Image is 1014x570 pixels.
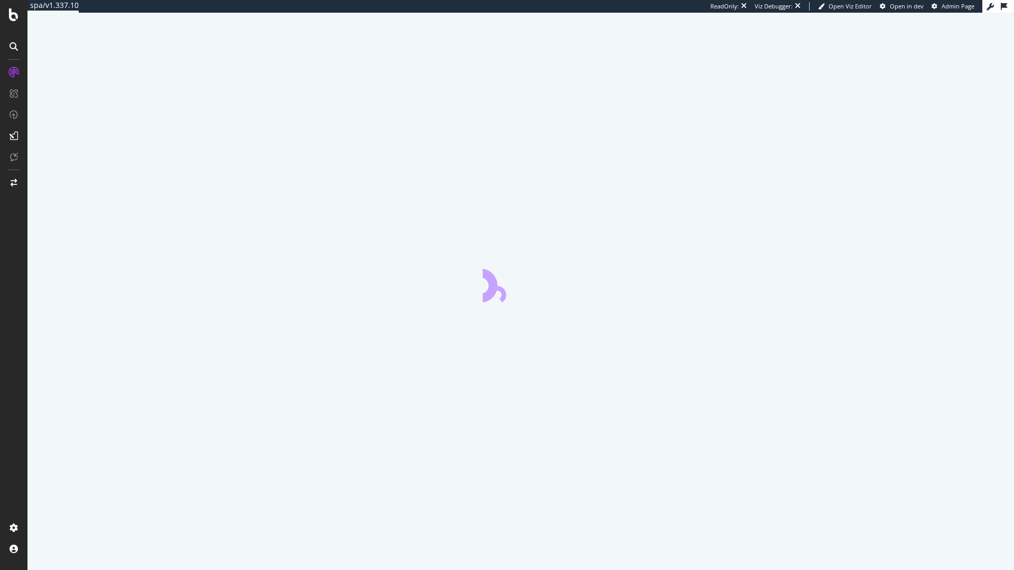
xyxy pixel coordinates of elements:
[829,2,872,10] span: Open Viz Editor
[890,2,924,10] span: Open in dev
[942,2,974,10] span: Admin Page
[880,2,924,11] a: Open in dev
[710,2,739,11] div: ReadOnly:
[818,2,872,11] a: Open Viz Editor
[932,2,974,11] a: Admin Page
[483,264,559,302] div: animation
[755,2,793,11] div: Viz Debugger:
